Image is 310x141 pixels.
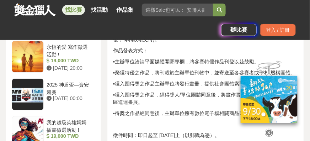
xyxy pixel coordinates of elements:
[142,4,213,16] input: 這樣Sale也可以： 安聯人壽創意銷售法募集
[47,43,92,57] div: 永恆的愛 寫作徵選活動 !
[113,91,298,106] p: ▪獲入圍得獎之作品，經得獎人/單位團體同意後，將畫作實體或數位電子檔至其它地區巡迴畫展。
[62,5,85,15] a: 找比賽
[113,80,298,88] p: ▪獲入圍得獎之作品主辦單位將發行畫冊，提供社會團體索取及欣賞。
[113,5,136,15] a: 作品集
[47,64,92,72] div: [DATE] 20:00
[260,24,296,36] div: 登入 / 註冊
[12,41,95,73] a: 永恆的愛 寫作徵選活動 ! 19,000 TWD [DATE] 20:00
[113,69,298,77] p: ▪榮獲特優之作品，將刊載於主辦單位刊物中，並寄送至各參賽者或學校/機構團體。
[47,132,92,140] div: 19,000 TWD
[113,47,298,54] p: 作品發表方式：
[47,81,92,95] div: 2025 神盾盃—資安競賽
[113,58,298,66] p: ▪主辦單位洽請平面媒體開闢專欄，將參賽特優作品刊登以茲鼓勵。
[113,110,298,117] p: ▪得獎之作品經同意後，主辦單位擁有數位電子檔相關商品製作之權利。
[47,57,92,64] div: 19,000 TWD
[12,78,95,110] a: 2025 神盾盃—資安競賽 [DATE] 00:00
[88,5,111,15] a: 找活動
[47,95,92,102] div: [DATE] 00:00
[221,24,257,36] a: 辦比賽
[241,76,298,123] img: ff197300-f8ee-455f-a0ae-06a3645bc375.jpg
[113,132,298,139] p: 徵件時間：即日起至 [DATE]止（以郵戳為憑）。
[47,119,92,132] div: 我的超級英雄媽媽 插畫徵選活動 !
